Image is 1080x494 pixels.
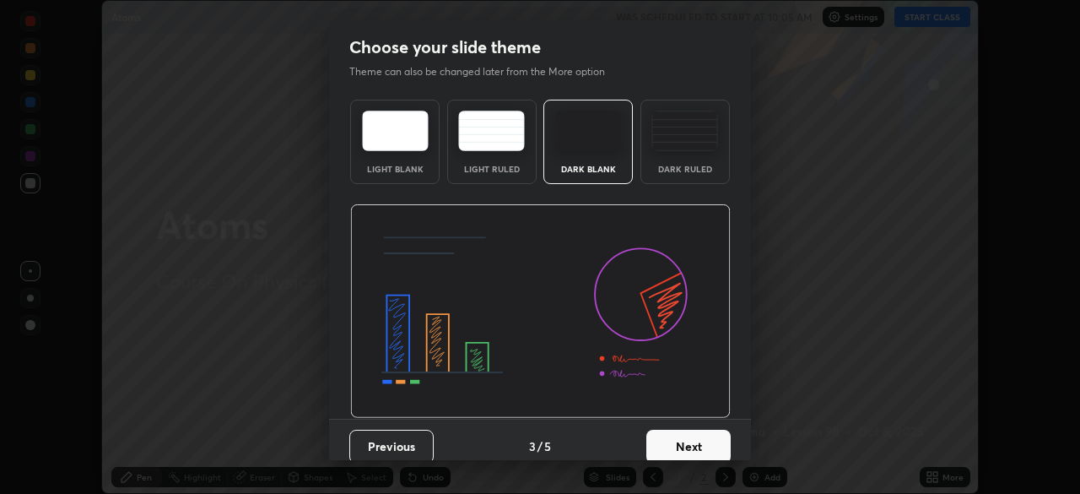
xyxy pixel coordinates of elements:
img: darkRuledTheme.de295e13.svg [651,111,718,151]
h4: 3 [529,437,536,455]
img: darkThemeBanner.d06ce4a2.svg [350,204,731,419]
button: Previous [349,430,434,464]
div: Dark Ruled [651,165,719,173]
img: darkTheme.f0cc69e5.svg [555,111,622,151]
img: lightRuledTheme.5fabf969.svg [458,111,525,151]
h4: 5 [544,437,551,455]
p: Theme can also be changed later from the More option [349,64,623,79]
button: Next [646,430,731,464]
img: lightTheme.e5ed3b09.svg [362,111,429,151]
div: Dark Blank [554,165,622,173]
div: Light Blank [361,165,429,173]
h4: / [537,437,543,455]
h2: Choose your slide theme [349,36,541,58]
div: Light Ruled [458,165,526,173]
